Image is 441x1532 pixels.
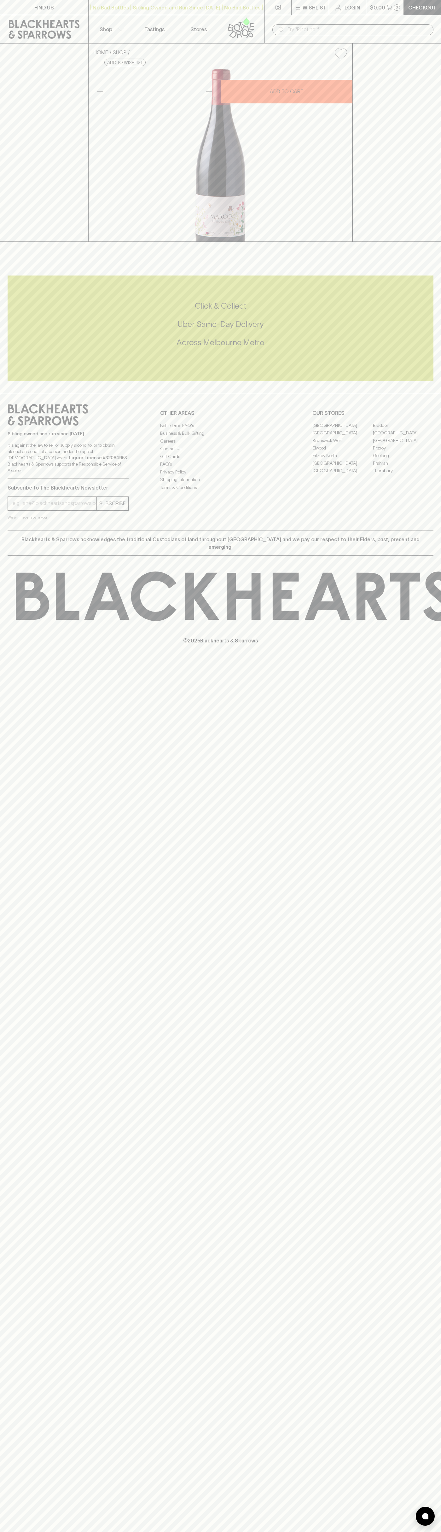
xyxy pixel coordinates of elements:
a: [GEOGRAPHIC_DATA] [312,429,373,437]
a: [GEOGRAPHIC_DATA] [373,429,433,437]
div: Call to action block [8,276,433,381]
h5: Click & Collect [8,301,433,311]
p: OTHER AREAS [160,409,281,417]
p: Shop [100,26,112,33]
button: Add to wishlist [104,59,146,66]
p: SUBSCRIBE [99,500,126,507]
button: SUBSCRIBE [97,497,128,510]
a: [GEOGRAPHIC_DATA] [312,422,373,429]
p: Login [345,4,360,11]
a: Brunswick West [312,437,373,444]
strong: Liquor License #32064953 [69,455,127,460]
a: Careers [160,437,281,445]
p: OUR STORES [312,409,433,417]
a: [GEOGRAPHIC_DATA] [312,467,373,475]
a: Contact Us [160,445,281,453]
a: Fitzroy [373,444,433,452]
p: $0.00 [370,4,385,11]
input: Try "Pinot noir" [287,25,428,35]
button: ADD TO CART [221,80,352,103]
a: Fitzroy North [312,452,373,460]
a: Terms & Conditions [160,484,281,491]
a: Bottle Drop FAQ's [160,422,281,429]
p: Blackhearts & Sparrows acknowledges the traditional Custodians of land throughout [GEOGRAPHIC_DAT... [12,536,429,551]
p: Tastings [144,26,165,33]
p: FIND US [34,4,54,11]
h5: Uber Same-Day Delivery [8,319,433,329]
button: Add to wishlist [332,46,350,62]
button: Shop [89,15,133,43]
a: SHOP [113,49,126,55]
a: Geelong [373,452,433,460]
p: ADD TO CART [270,88,304,95]
a: [GEOGRAPHIC_DATA] [373,437,433,444]
p: Wishlist [303,4,327,11]
a: Thornbury [373,467,433,475]
a: Tastings [132,15,177,43]
p: 0 [396,6,398,9]
input: e.g. jane@blackheartsandsparrows.com.au [13,498,96,508]
p: We will never spam you [8,514,129,520]
img: 33668.png [89,65,352,241]
p: Stores [190,26,207,33]
a: Braddon [373,422,433,429]
a: Privacy Policy [160,468,281,476]
img: bubble-icon [422,1513,428,1519]
a: Prahran [373,460,433,467]
a: HOME [94,49,108,55]
a: Shipping Information [160,476,281,484]
p: Checkout [408,4,437,11]
a: Elwood [312,444,373,452]
a: Business & Bulk Gifting [160,430,281,437]
a: Gift Cards [160,453,281,460]
p: Subscribe to The Blackhearts Newsletter [8,484,129,491]
p: It is against the law to sell or supply alcohol to, or to obtain alcohol on behalf of a person un... [8,442,129,473]
p: Sibling owned and run since [DATE] [8,431,129,437]
h5: Across Melbourne Metro [8,337,433,348]
a: [GEOGRAPHIC_DATA] [312,460,373,467]
a: Stores [177,15,221,43]
a: FAQ's [160,461,281,468]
